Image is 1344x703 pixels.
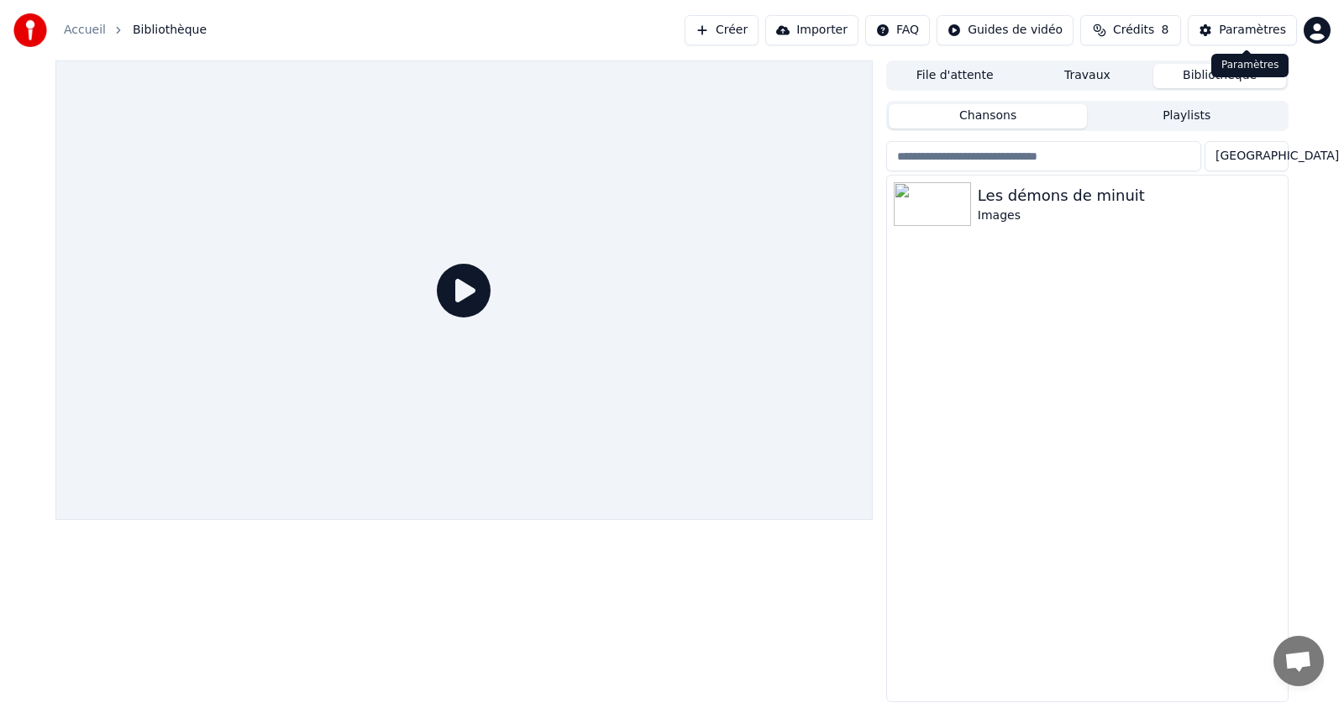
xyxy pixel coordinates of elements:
span: 8 [1161,22,1168,39]
div: Paramètres [1211,54,1289,77]
button: Importer [765,15,858,45]
button: File d'attente [889,64,1021,88]
div: Paramètres [1219,22,1286,39]
button: Crédits8 [1080,15,1181,45]
button: Créer [685,15,759,45]
button: FAQ [865,15,930,45]
img: youka [13,13,47,47]
div: Images [978,207,1281,224]
span: Crédits [1113,22,1154,39]
button: Paramètres [1188,15,1297,45]
button: Guides de vidéo [937,15,1074,45]
div: Ouvrir le chat [1273,636,1324,686]
a: Accueil [64,22,106,39]
button: Travaux [1021,64,1154,88]
div: Les démons de minuit [978,184,1281,207]
span: Bibliothèque [133,22,207,39]
span: [GEOGRAPHIC_DATA] [1215,148,1339,165]
button: Chansons [889,104,1088,129]
button: Playlists [1087,104,1286,129]
nav: breadcrumb [64,22,207,39]
button: Bibliothèque [1153,64,1286,88]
